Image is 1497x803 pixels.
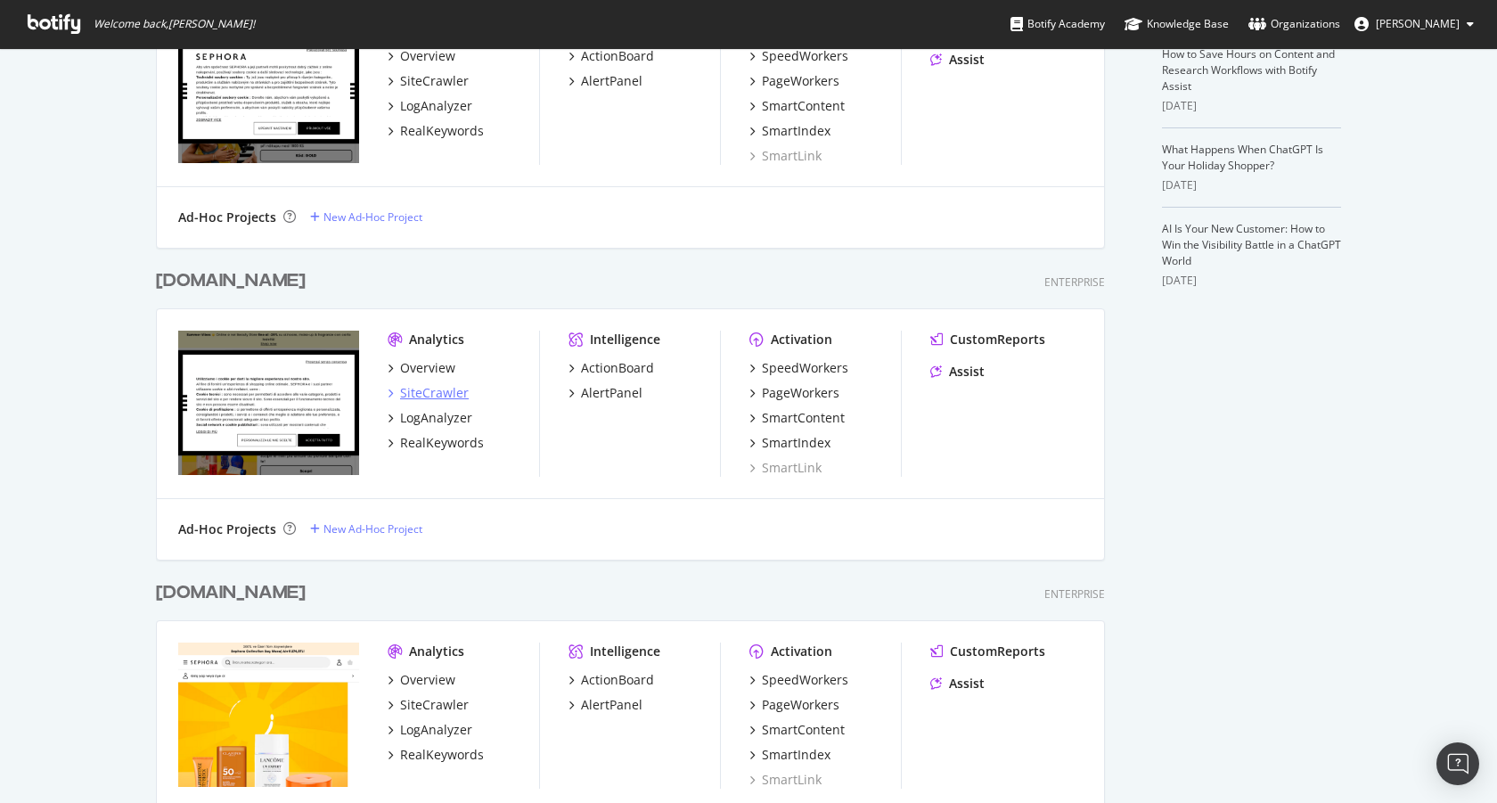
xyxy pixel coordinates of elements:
[1436,742,1479,785] div: Open Intercom Messenger
[930,643,1045,660] a: CustomReports
[323,209,422,225] div: New Ad-Hoc Project
[749,746,830,764] a: SmartIndex
[581,72,642,90] div: AlertPanel
[400,746,484,764] div: RealKeywords
[749,97,845,115] a: SmartContent
[178,19,359,163] img: wwww.sephora.cz
[1248,15,1340,33] div: Organizations
[762,97,845,115] div: SmartContent
[400,721,472,739] div: LogAnalyzer
[749,359,848,377] a: SpeedWorkers
[762,696,839,714] div: PageWorkers
[400,47,455,65] div: Overview
[930,51,985,69] a: Assist
[749,47,848,65] a: SpeedWorkers
[400,434,484,452] div: RealKeywords
[388,122,484,140] a: RealKeywords
[749,459,822,477] a: SmartLink
[581,47,654,65] div: ActionBoard
[400,122,484,140] div: RealKeywords
[590,331,660,348] div: Intelligence
[1162,273,1341,289] div: [DATE]
[156,268,306,294] div: [DOMAIN_NAME]
[1162,142,1323,173] a: What Happens When ChatGPT Is Your Holiday Shopper?
[590,643,660,660] div: Intelligence
[388,384,469,402] a: SiteCrawler
[409,643,464,660] div: Analytics
[156,268,313,294] a: [DOMAIN_NAME]
[388,409,472,427] a: LogAnalyzer
[569,72,642,90] a: AlertPanel
[1340,10,1488,38] button: [PERSON_NAME]
[400,72,469,90] div: SiteCrawler
[581,384,642,402] div: AlertPanel
[771,643,832,660] div: Activation
[156,580,313,606] a: [DOMAIN_NAME]
[323,521,422,537] div: New Ad-Hoc Project
[1162,177,1341,193] div: [DATE]
[400,384,469,402] div: SiteCrawler
[949,363,985,381] div: Assist
[930,331,1045,348] a: CustomReports
[749,696,839,714] a: PageWorkers
[388,97,472,115] a: LogAnalyzer
[400,671,455,689] div: Overview
[749,671,848,689] a: SpeedWorkers
[388,721,472,739] a: LogAnalyzer
[310,209,422,225] a: New Ad-Hoc Project
[1162,98,1341,114] div: [DATE]
[1044,274,1105,290] div: Enterprise
[178,520,276,538] div: Ad-Hoc Projects
[569,47,654,65] a: ActionBoard
[749,409,845,427] a: SmartContent
[749,72,839,90] a: PageWorkers
[771,331,832,348] div: Activation
[581,359,654,377] div: ActionBoard
[749,147,822,165] a: SmartLink
[949,51,985,69] div: Assist
[569,671,654,689] a: ActionBoard
[762,746,830,764] div: SmartIndex
[930,363,985,381] a: Assist
[310,521,422,537] a: New Ad-Hoc Project
[569,696,642,714] a: AlertPanel
[156,580,306,606] div: [DOMAIN_NAME]
[400,409,472,427] div: LogAnalyzer
[1010,15,1105,33] div: Botify Academy
[388,746,484,764] a: RealKeywords
[388,72,469,90] a: SiteCrawler
[762,409,845,427] div: SmartContent
[762,72,839,90] div: PageWorkers
[950,643,1045,660] div: CustomReports
[178,643,359,787] img: www.sephora.com.tr
[749,122,830,140] a: SmartIndex
[762,359,848,377] div: SpeedWorkers
[762,384,839,402] div: PageWorkers
[388,671,455,689] a: Overview
[749,434,830,452] a: SmartIndex
[749,771,822,789] a: SmartLink
[930,675,985,692] a: Assist
[400,696,469,714] div: SiteCrawler
[762,47,848,65] div: SpeedWorkers
[581,671,654,689] div: ActionBoard
[1125,15,1229,33] div: Knowledge Base
[388,696,469,714] a: SiteCrawler
[1162,46,1335,94] a: How to Save Hours on Content and Research Workflows with Botify Assist
[762,671,848,689] div: SpeedWorkers
[569,384,642,402] a: AlertPanel
[1376,16,1460,31] span: emmanuel benmussa
[749,384,839,402] a: PageWorkers
[400,97,472,115] div: LogAnalyzer
[581,696,642,714] div: AlertPanel
[178,331,359,475] img: www.sephora.it
[388,434,484,452] a: RealKeywords
[950,331,1045,348] div: CustomReports
[94,17,255,31] span: Welcome back, [PERSON_NAME] !
[1044,586,1105,602] div: Enterprise
[388,47,455,65] a: Overview
[749,721,845,739] a: SmartContent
